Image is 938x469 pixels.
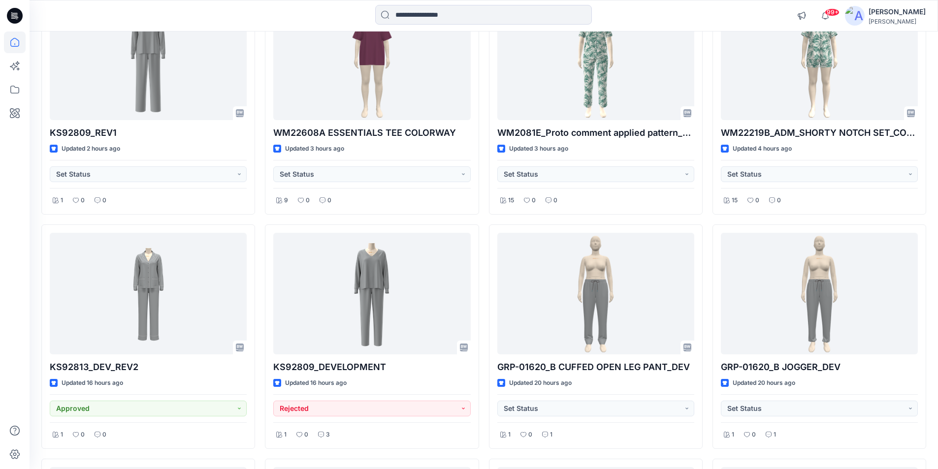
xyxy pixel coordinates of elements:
[327,195,331,206] p: 0
[869,18,926,25] div: [PERSON_NAME]
[61,195,63,206] p: 1
[755,195,759,206] p: 0
[497,233,694,354] a: GRP-01620_B CUFFED OPEN LEG PANT_DEV
[273,233,470,354] a: KS92809_DEVELOPMENT
[497,360,694,374] p: GRP-01620_B CUFFED OPEN LEG PANT_DEV
[62,378,123,388] p: Updated 16 hours ago
[721,233,918,354] a: GRP-01620_B JOGGER_DEV
[304,430,308,440] p: 0
[50,360,247,374] p: KS92813_DEV_REV2
[50,126,247,140] p: KS92809_REV1
[845,6,865,26] img: avatar
[869,6,926,18] div: [PERSON_NAME]
[721,360,918,374] p: GRP-01620_B JOGGER_DEV
[777,195,781,206] p: 0
[284,430,287,440] p: 1
[733,378,795,388] p: Updated 20 hours ago
[81,430,85,440] p: 0
[284,195,288,206] p: 9
[306,195,310,206] p: 0
[733,144,792,154] p: Updated 4 hours ago
[553,195,557,206] p: 0
[273,360,470,374] p: KS92809_DEVELOPMENT
[497,126,694,140] p: WM2081E_Proto comment applied pattern_REV3
[50,233,247,354] a: KS92813_DEV_REV2
[62,144,120,154] p: Updated 2 hours ago
[721,126,918,140] p: WM22219B_ADM_SHORTY NOTCH SET_COLORWAY_REV3
[732,430,734,440] p: 1
[774,430,776,440] p: 1
[102,430,106,440] p: 0
[61,430,63,440] p: 1
[528,430,532,440] p: 0
[285,378,347,388] p: Updated 16 hours ago
[752,430,756,440] p: 0
[81,195,85,206] p: 0
[550,430,552,440] p: 1
[102,195,106,206] p: 0
[825,8,840,16] span: 99+
[732,195,738,206] p: 15
[285,144,344,154] p: Updated 3 hours ago
[326,430,330,440] p: 3
[509,144,568,154] p: Updated 3 hours ago
[508,430,511,440] p: 1
[532,195,536,206] p: 0
[273,126,470,140] p: WM22608A ESSENTIALS TEE COLORWAY
[509,378,572,388] p: Updated 20 hours ago
[508,195,514,206] p: 15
